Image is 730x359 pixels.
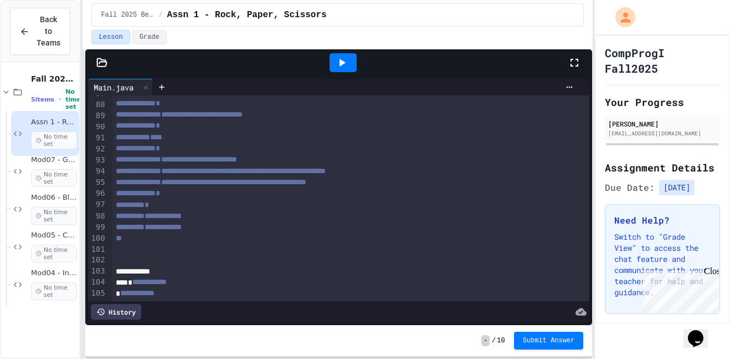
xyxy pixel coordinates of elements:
span: No time set [31,207,77,225]
button: Grade [132,30,167,44]
span: No time set [31,132,77,149]
span: 10 [497,336,505,345]
span: No time set [65,88,81,110]
button: Back to Teams [10,8,70,55]
h2: Your Progress [605,94,720,110]
span: Fall 2025 Bell 6 [101,11,154,19]
div: 103 [88,266,106,277]
div: 94 [88,166,106,177]
div: Main.java [88,82,139,93]
span: Due Date: [605,181,655,194]
span: - [481,335,490,346]
div: 95 [88,177,106,188]
div: 88 [88,99,106,110]
span: No time set [31,282,77,300]
span: 5 items [31,96,54,103]
span: [DATE] [659,180,695,195]
span: / [492,336,496,345]
button: Submit Answer [514,332,584,350]
span: No time set [31,245,77,262]
h2: Assignment Details [605,160,720,175]
div: [PERSON_NAME] [608,119,717,129]
span: Assn 1 - Rock, Paper, Scissors [167,8,327,22]
div: 89 [88,110,106,122]
div: 98 [88,211,106,222]
div: 92 [88,144,106,155]
div: 96 [88,188,106,199]
div: 97 [88,199,106,210]
div: My Account [604,4,638,30]
h1: CompProgI Fall2025 [605,45,720,76]
div: 101 [88,244,106,255]
span: Submit Answer [523,336,575,345]
span: Back to Teams [36,14,61,49]
iframe: chat widget [683,315,719,348]
span: Fall 2025 Bell 6 [31,74,77,84]
div: 102 [88,255,106,266]
span: / [158,11,162,19]
span: Mod04 - Intro to Java [31,269,77,278]
iframe: chat widget [638,266,719,314]
h3: Need Help? [614,214,711,227]
div: 90 [88,122,106,133]
div: Chat with us now!Close [4,4,76,70]
div: 99 [88,222,106,233]
span: Mod06 - Blocking Input [31,193,77,203]
span: No time set [31,169,77,187]
div: 100 [88,233,106,244]
span: Mod05 - Conditionals [31,231,77,240]
div: 105 [88,288,106,299]
div: 93 [88,155,106,166]
span: • [59,95,61,104]
div: History [91,304,141,320]
span: Assn 1 - Rock, Paper, Scissors [31,118,77,127]
span: Mod07 - Getting Loopy [31,155,77,165]
div: Main.java [88,79,153,95]
div: [EMAIL_ADDRESS][DOMAIN_NAME] [608,129,717,138]
button: Lesson [91,30,130,44]
div: 91 [88,133,106,144]
p: Switch to "Grade View" to access the chat feature and communicate with your teacher for help and ... [614,231,711,298]
div: 104 [88,277,106,288]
